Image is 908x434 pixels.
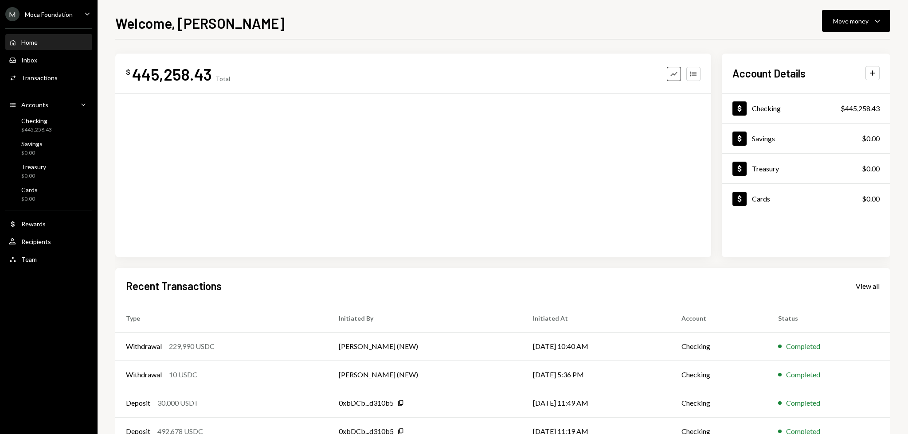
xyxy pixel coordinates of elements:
[25,11,73,18] div: Moca Foundation
[132,64,212,84] div: 445,258.43
[328,360,523,389] td: [PERSON_NAME] (NEW)
[328,332,523,360] td: [PERSON_NAME] (NEW)
[339,398,394,408] div: 0xbDCb...d310b5
[5,183,92,205] a: Cards$0.00
[752,164,779,173] div: Treasury
[841,103,880,114] div: $445,258.43
[21,74,58,81] div: Transactions
[752,104,781,112] div: Checking
[21,163,46,170] div: Treasury
[722,93,890,123] a: Checking$445,258.43
[21,238,51,245] div: Recipients
[5,70,92,85] a: Transactions
[115,14,285,32] h1: Welcome, [PERSON_NAME]
[215,75,230,82] div: Total
[21,126,52,134] div: $445,258.43
[21,195,38,203] div: $0.00
[5,233,92,249] a: Recipients
[126,279,222,293] h2: Recent Transactions
[767,304,890,332] th: Status
[5,137,92,159] a: Savings$0.00
[21,256,37,263] div: Team
[5,114,92,136] a: Checking$445,258.43
[328,304,523,332] th: Initiated By
[522,332,671,360] td: [DATE] 10:40 AM
[752,134,775,143] div: Savings
[732,66,806,81] h2: Account Details
[862,194,880,204] div: $0.00
[21,186,38,194] div: Cards
[752,194,770,203] div: Cards
[786,369,820,380] div: Completed
[21,117,52,124] div: Checking
[5,160,92,182] a: Treasury$0.00
[126,341,162,352] div: Withdrawal
[21,149,43,157] div: $0.00
[126,398,150,408] div: Deposit
[822,10,890,32] button: Move money
[5,7,20,21] div: M
[522,304,671,332] th: Initiated At
[722,124,890,153] a: Savings$0.00
[786,341,820,352] div: Completed
[722,184,890,213] a: Cards$0.00
[115,304,328,332] th: Type
[862,163,880,174] div: $0.00
[21,39,38,46] div: Home
[5,52,92,68] a: Inbox
[21,140,43,147] div: Savings
[5,251,92,267] a: Team
[5,97,92,112] a: Accounts
[169,369,197,380] div: 10 USDC
[786,398,820,408] div: Completed
[862,133,880,144] div: $0.00
[126,68,130,77] div: $
[856,282,880,291] div: View all
[671,360,768,389] td: Checking
[671,389,768,417] td: Checking
[21,172,46,180] div: $0.00
[169,341,215,352] div: 229,990 USDC
[722,154,890,183] a: Treasury$0.00
[21,101,48,108] div: Accounts
[21,56,37,64] div: Inbox
[833,16,869,26] div: Move money
[21,220,46,228] div: Rewards
[856,281,880,291] a: View all
[157,398,199,408] div: 30,000 USDT
[522,360,671,389] td: [DATE] 5:36 PM
[671,304,768,332] th: Account
[5,34,92,50] a: Home
[126,369,162,380] div: Withdrawal
[671,332,768,360] td: Checking
[522,389,671,417] td: [DATE] 11:49 AM
[5,216,92,232] a: Rewards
